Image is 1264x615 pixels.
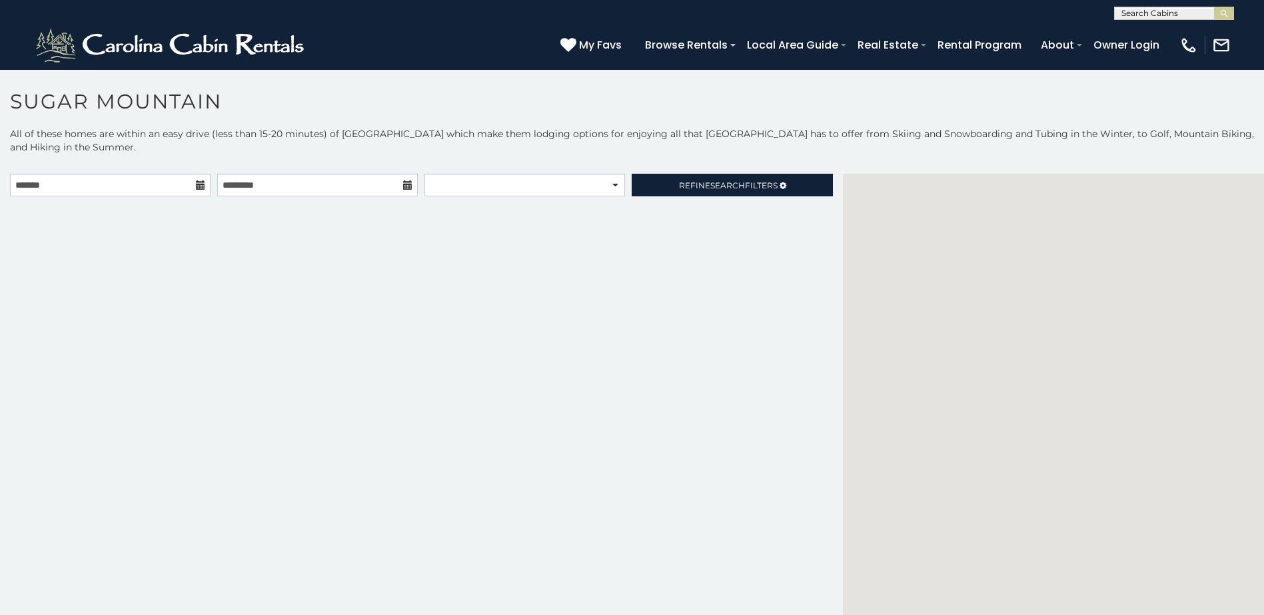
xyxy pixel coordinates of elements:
[632,174,832,196] a: RefineSearchFilters
[851,33,925,57] a: Real Estate
[931,33,1028,57] a: Rental Program
[638,33,734,57] a: Browse Rentals
[740,33,845,57] a: Local Area Guide
[33,25,310,65] img: White-1-2.png
[1212,36,1231,55] img: mail-regular-white.png
[710,180,745,190] span: Search
[679,180,778,190] span: Refine Filters
[1034,33,1081,57] a: About
[579,37,622,53] span: My Favs
[1087,33,1166,57] a: Owner Login
[1179,36,1198,55] img: phone-regular-white.png
[560,37,625,54] a: My Favs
